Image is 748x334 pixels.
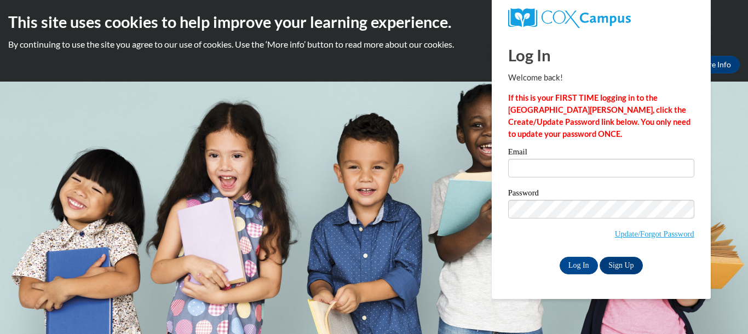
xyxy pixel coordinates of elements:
img: COX Campus [508,8,631,28]
input: Log In [560,257,598,274]
p: By continuing to use the site you agree to our use of cookies. Use the ‘More info’ button to read... [8,38,740,50]
p: Welcome back! [508,72,694,84]
a: Update/Forgot Password [615,229,694,238]
a: Sign Up [600,257,642,274]
h2: This site uses cookies to help improve your learning experience. [8,11,740,33]
label: Email [508,148,694,159]
a: COX Campus [508,8,694,28]
a: More Info [688,56,740,73]
strong: If this is your FIRST TIME logging in to the [GEOGRAPHIC_DATA][PERSON_NAME], click the Create/Upd... [508,93,691,139]
h1: Log In [508,44,694,66]
label: Password [508,189,694,200]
